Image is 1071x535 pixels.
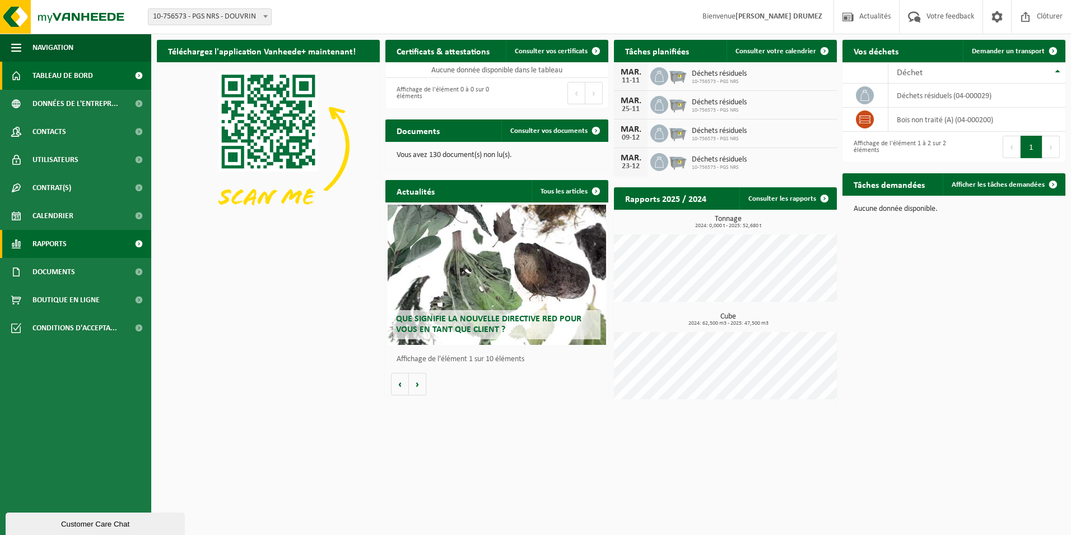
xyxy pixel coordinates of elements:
[692,136,747,142] span: 10-756573 - PGS NRS
[388,205,606,345] a: Que signifie la nouvelle directive RED pour vous en tant que client ?
[32,202,73,230] span: Calendrier
[32,90,118,118] span: Données de l'entrepr...
[510,127,588,135] span: Consulter vos documents
[506,40,607,62] a: Consulter vos certificats
[32,34,73,62] span: Navigation
[943,173,1064,196] a: Afficher les tâches demandées
[620,321,837,326] span: 2024: 62,500 m3 - 2025: 47,500 m3
[692,98,747,107] span: Déchets résiduels
[897,68,923,77] span: Déchet
[692,107,747,114] span: 10-756573 - PGS NRS
[32,258,75,286] span: Documents
[391,373,409,395] button: Vorige
[1042,136,1060,158] button: Next
[397,151,597,159] p: Vous avez 130 document(s) non lu(s).
[692,79,747,85] span: 10-756573 - PGS NRS
[385,180,446,202] h2: Actualités
[1003,136,1021,158] button: Previous
[157,40,367,62] h2: Téléchargez l'application Vanheede+ maintenant!
[32,174,71,202] span: Contrat(s)
[972,48,1045,55] span: Demander un transport
[620,313,837,326] h3: Cube
[620,125,642,134] div: MAR.
[668,94,687,113] img: WB-2500-GAL-GY-01
[614,40,700,62] h2: Tâches planifiées
[620,134,642,142] div: 09-12
[692,164,747,171] span: 10-756573 - PGS NRS
[963,40,1064,62] a: Demander un transport
[620,105,642,113] div: 25-11
[620,163,642,170] div: 23-12
[692,127,747,136] span: Déchets résiduels
[888,108,1065,132] td: bois non traité (A) (04-000200)
[842,40,910,62] h2: Vos déchets
[739,187,836,210] a: Consulter les rapports
[32,62,93,90] span: Tableau de bord
[6,510,187,535] iframe: chat widget
[692,70,747,79] span: Déchets résiduels
[668,151,687,170] img: WB-2500-GAL-GY-01
[391,81,491,105] div: Affichage de l'élément 0 à 0 sur 0 éléments
[620,77,642,85] div: 11-11
[32,314,117,342] span: Conditions d'accepta...
[727,40,836,62] a: Consulter votre calendrier
[614,187,718,209] h2: Rapports 2025 / 2024
[567,82,585,104] button: Previous
[385,40,501,62] h2: Certificats & attestations
[501,119,607,142] a: Consulter vos documents
[532,180,607,202] a: Tous les articles
[32,230,67,258] span: Rapports
[735,12,822,21] strong: [PERSON_NAME] DRUMEZ
[668,66,687,85] img: WB-2500-GAL-GY-01
[148,9,271,25] span: 10-756573 - PGS NRS - DOUVRIN
[1021,136,1042,158] button: 1
[692,155,747,164] span: Déchets résiduels
[385,119,451,141] h2: Documents
[397,356,603,363] p: Affichage de l'élément 1 sur 10 éléments
[620,154,642,163] div: MAR.
[842,173,936,195] h2: Tâches demandées
[620,223,837,229] span: 2024: 0,000 t - 2025: 52,680 t
[396,315,581,334] span: Que signifie la nouvelle directive RED pour vous en tant que client ?
[620,68,642,77] div: MAR.
[385,62,608,78] td: Aucune donnée disponible dans le tableau
[32,118,66,146] span: Contacts
[148,8,272,25] span: 10-756573 - PGS NRS - DOUVRIN
[157,62,380,230] img: Download de VHEPlus App
[620,215,837,229] h3: Tonnage
[854,205,1054,213] p: Aucune donnée disponible.
[32,146,78,174] span: Utilisateurs
[585,82,603,104] button: Next
[848,135,948,159] div: Affichage de l'élément 1 à 2 sur 2 éléments
[409,373,426,395] button: Volgende
[32,286,100,314] span: Boutique en ligne
[735,48,816,55] span: Consulter votre calendrier
[888,84,1065,108] td: déchets résiduels (04-000029)
[952,181,1045,188] span: Afficher les tâches demandées
[668,123,687,142] img: WB-2500-GAL-GY-01
[620,96,642,105] div: MAR.
[515,48,588,55] span: Consulter vos certificats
